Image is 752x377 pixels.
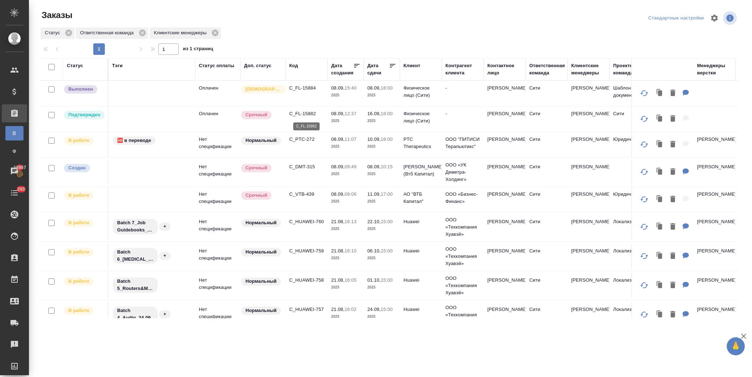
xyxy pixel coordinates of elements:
[367,143,396,150] p: 2025
[667,192,679,207] button: Удалить
[667,307,679,322] button: Удалить
[5,126,23,140] a: В
[667,165,679,179] button: Удалить
[568,107,610,132] td: [PERSON_NAME]
[117,137,151,144] p: 🆎 в переводе
[331,284,360,291] p: 2025
[244,62,272,69] div: Доп. статус
[403,163,438,178] p: [PERSON_NAME] (Втб Капитал)
[345,191,356,197] p: 09:06
[445,84,480,92] p: -
[195,107,240,132] td: Оплачен
[568,132,610,157] td: [PERSON_NAME]
[367,255,396,262] p: 2025
[697,163,732,170] p: [PERSON_NAME]
[245,219,277,226] p: Нормальный
[240,84,282,94] div: Выставляется автоматически для первых 3 заказов нового контактного лица. Особое внимание
[245,86,282,93] p: [DEMOGRAPHIC_DATA]
[245,137,277,144] p: Нормальный
[484,214,526,240] td: [PERSON_NAME]
[240,306,282,316] div: Статус по умолчанию для стандартных заказов
[679,165,693,179] button: Для КМ: разверстать то, что на перевод. на редактуру можно с листа
[245,111,267,118] p: Срочный
[403,110,438,125] p: Физическое лицо (Сити)
[445,161,480,183] p: ООО «УК Деметра-Холдинг»
[331,85,345,91] p: 08.09,
[331,164,345,169] p: 08.09,
[568,160,610,185] td: [PERSON_NAME]
[9,130,20,137] span: В
[445,110,480,117] p: -
[112,247,192,264] div: Batch 6_HMS&Cloud_06.10, +
[613,62,648,77] div: Проектная команда
[112,136,192,146] div: 🆎 в переводе
[112,306,192,323] div: Batch 4_Audio_24.09, +
[484,160,526,185] td: [PERSON_NAME]
[45,29,63,36] p: Статус
[199,62,234,69] div: Статус оплаты
[403,84,438,99] p: Физическое лицо (Сити)
[610,214,651,240] td: Локализация
[730,339,742,354] span: 🙏
[610,244,651,269] td: Локализация
[345,111,356,116] p: 12:37
[367,284,396,291] p: 2025
[653,249,667,264] button: Клонировать
[195,187,240,212] td: Нет спецификации
[367,313,396,320] p: 2025
[445,304,480,326] p: ООО «Техкомпания Хуавэй»
[289,247,324,255] p: C_HUAWEI-759
[331,313,360,320] p: 2025
[610,81,651,106] td: Шаблонные документы
[610,107,651,132] td: Сити
[68,86,93,93] p: Выполнен
[697,136,732,143] p: [PERSON_NAME]
[240,163,282,173] div: Выставляется автоматически, если на указанный объем услуг необходимо больше времени в стандартном...
[403,62,420,69] div: Клиент
[289,191,324,198] p: C_VTB-439
[636,191,653,208] button: Обновить
[68,164,86,172] p: Создан
[636,110,653,127] button: Обновить
[63,277,104,286] div: Выставляет ПМ после принятия заказа от КМа
[367,170,396,178] p: 2025
[163,223,166,230] p: +
[5,144,23,159] a: Ф
[610,187,651,212] td: Юридический
[367,92,396,99] p: 2025
[636,218,653,235] button: Обновить
[367,219,381,224] p: 22.10,
[697,218,732,225] p: [PERSON_NAME]
[331,170,360,178] p: 2025
[9,164,30,171] span: 15957
[331,248,345,253] p: 21.08,
[2,162,27,180] a: 15957
[40,9,72,21] span: Заказы
[381,164,393,169] p: 10:15
[345,136,356,142] p: 11:07
[367,307,381,312] p: 24.09,
[526,273,568,298] td: Сити
[367,111,381,116] p: 16.09,
[636,84,653,102] button: Обновить
[636,277,653,294] button: Обновить
[289,62,298,69] div: Код
[568,187,610,212] td: [PERSON_NAME]
[331,136,345,142] p: 08.09,
[526,302,568,328] td: Сити
[653,220,667,234] button: Клонировать
[345,307,356,312] p: 16:02
[289,110,324,117] p: C_FL-15882
[667,220,679,234] button: Удалить
[240,191,282,200] div: Выставляется автоматически, если на указанный объем услуг необходимо больше времени в стандартном...
[345,85,356,91] p: 15:40
[68,192,89,199] p: В работе
[68,219,89,226] p: В работе
[289,218,324,225] p: C_HUAWEI-760
[381,248,393,253] p: 15:00
[183,44,213,55] span: из 1 страниц
[568,81,610,106] td: [PERSON_NAME]
[667,137,679,152] button: Удалить
[653,307,667,322] button: Клонировать
[487,62,522,77] div: Контактное лицо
